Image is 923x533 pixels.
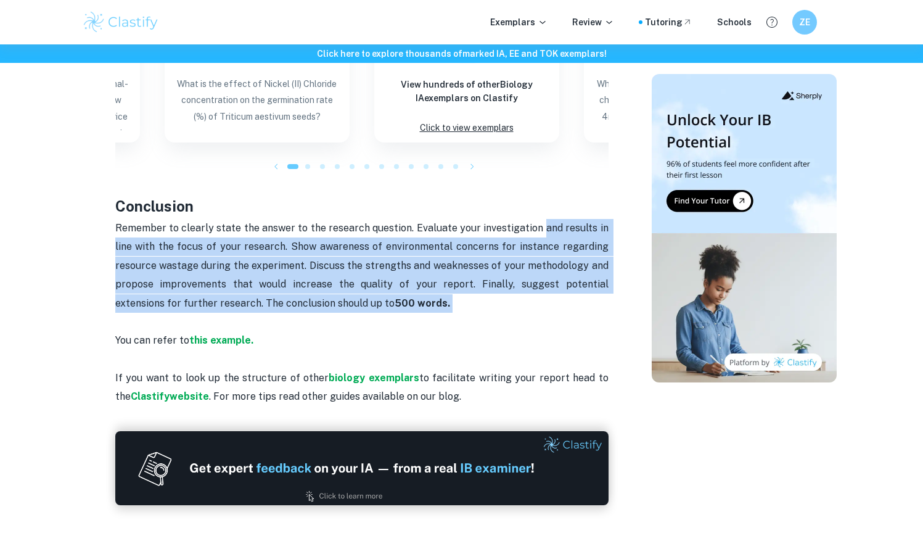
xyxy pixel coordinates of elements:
span: Remember to clearly state the answer to the research question. Evaluate your investigation and re... [115,222,611,309]
a: Clastifywebsite [131,390,209,402]
span: . For more tips read other guides available on our blog. [209,390,461,402]
a: this example. [189,334,253,346]
p: What is the effect of Nickel (II) Chloride concentration on the germination rate (%) of Triticum ... [174,76,340,130]
span: You can refer to [115,334,189,346]
img: Clastify logo [82,10,160,35]
a: ExemplarsView hundreds of otherBiology IAexemplars on ClastifyClick to view exemplars [374,19,559,143]
p: Click to view exemplars [420,120,514,136]
a: Schools [717,15,752,29]
a: Blog exemplar: What is the effect of Nickel (II) ChloriGrade received:7What is the effect of Nick... [165,19,350,143]
h6: Click here to explore thousands of marked IA, EE and TOK exemplars ! [2,47,921,60]
h6: ZE [797,15,811,29]
span: If you want to look up the structure of other [115,372,329,384]
button: ZE [792,10,817,35]
img: Ad [115,431,609,505]
img: Thumbnail [652,74,837,382]
a: Blog exemplar: What is the effect of increasing iron (IWhat is the effect of increasing iron (III... [584,19,769,143]
strong: Clastify [131,390,170,402]
p: Review [572,15,614,29]
strong: website [170,390,209,402]
h6: View hundreds of other Biology IA exemplars on Clastify [384,78,549,105]
strong: 500 words. [395,297,450,309]
a: biology exemplars [329,372,419,384]
span: Conclusion [115,197,194,215]
button: Help and Feedback [761,12,782,33]
p: Exemplars [490,15,548,29]
p: What is the effect of increasing iron (III) chloride concentration (0 mg/L, 2mg/L, 4mg/L, 6mg/L, ... [594,76,759,130]
a: Tutoring [645,15,692,29]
